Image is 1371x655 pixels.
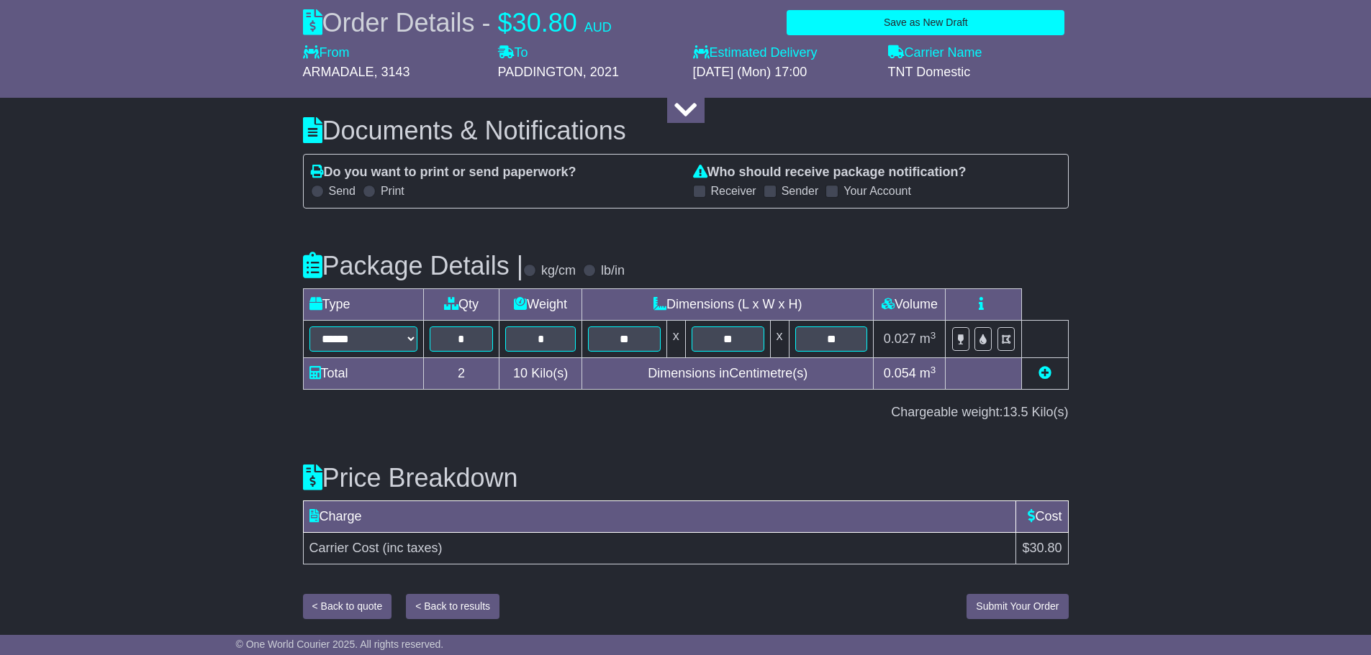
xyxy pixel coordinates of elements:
[303,501,1016,533] td: Charge
[931,365,936,375] sup: 3
[498,45,528,61] label: To
[976,600,1059,612] span: Submit Your Order
[1003,405,1028,419] span: 13.5
[787,10,1064,35] button: Save as New Draft
[303,45,350,61] label: From
[582,358,874,390] td: Dimensions in Centimetre(s)
[303,289,423,321] td: Type
[693,165,967,180] label: Who should receive package notification?
[236,638,444,650] span: © One World Courier 2025. All rights reserved.
[888,45,982,61] label: Carrier Name
[512,8,577,37] span: 30.80
[920,331,936,346] span: m
[303,594,392,619] button: < Back to quote
[303,116,1069,145] h3: Documents & Notifications
[406,594,499,619] button: < Back to results
[582,289,874,321] td: Dimensions (L x W x H)
[770,321,789,358] td: x
[884,331,916,346] span: 0.027
[381,184,404,198] label: Print
[711,184,756,198] label: Receiver
[884,366,916,380] span: 0.054
[782,184,819,198] label: Sender
[303,358,423,390] td: Total
[311,165,576,180] label: Do you want to print or send paperwork?
[498,8,512,37] span: $
[303,7,612,38] div: Order Details -
[931,330,936,341] sup: 3
[309,541,379,555] span: Carrier Cost
[583,65,619,79] span: , 2021
[513,366,528,380] span: 10
[303,405,1069,421] div: Chargeable weight: Kilo(s)
[1039,366,1051,380] a: Add new item
[1016,501,1068,533] td: Cost
[499,358,582,390] td: Kilo(s)
[693,65,874,81] div: [DATE] (Mon) 17:00
[498,65,583,79] span: PADDINGTON
[1022,541,1062,555] span: $30.80
[374,65,410,79] span: , 3143
[693,45,874,61] label: Estimated Delivery
[584,20,612,35] span: AUD
[601,263,625,279] label: lb/in
[303,464,1069,493] h3: Price Breakdown
[303,252,524,280] h3: Package Details |
[499,289,582,321] td: Weight
[666,321,685,358] td: x
[423,289,499,321] td: Qty
[843,184,911,198] label: Your Account
[888,65,1069,81] div: TNT Domestic
[423,358,499,390] td: 2
[874,289,946,321] td: Volume
[541,263,576,279] label: kg/cm
[329,184,356,198] label: Send
[303,65,374,79] span: ARMADALE
[920,366,936,380] span: m
[967,594,1068,619] button: Submit Your Order
[383,541,443,555] span: (inc taxes)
